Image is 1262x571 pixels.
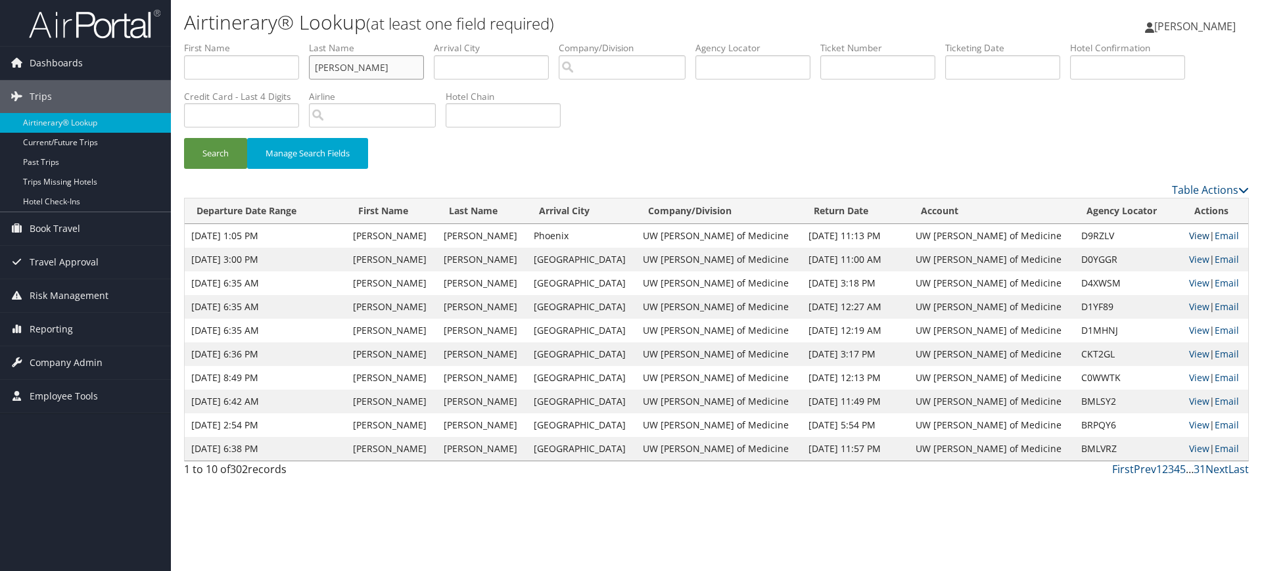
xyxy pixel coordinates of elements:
a: Email [1215,324,1239,336]
span: 302 [230,462,248,476]
a: View [1189,442,1209,455]
td: UW [PERSON_NAME] of Medicine [909,390,1075,413]
span: [PERSON_NAME] [1154,19,1236,34]
td: UW [PERSON_NAME] of Medicine [636,295,802,319]
td: [DATE] 2:54 PM [185,413,346,437]
td: UW [PERSON_NAME] of Medicine [909,248,1075,271]
td: [GEOGRAPHIC_DATA] [527,295,636,319]
a: [PERSON_NAME] [1145,7,1249,46]
th: Departure Date Range: activate to sort column ascending [185,198,346,224]
small: (at least one field required) [366,12,554,34]
a: Email [1215,277,1239,289]
span: Book Travel [30,212,80,245]
td: BMLSY2 [1075,390,1182,413]
td: [PERSON_NAME] [437,271,527,295]
td: [PERSON_NAME] [437,319,527,342]
td: [GEOGRAPHIC_DATA] [527,366,636,390]
td: | [1182,319,1248,342]
td: UW [PERSON_NAME] of Medicine [909,295,1075,319]
td: [PERSON_NAME] [346,248,436,271]
label: Company/Division [559,41,695,55]
span: Employee Tools [30,380,98,413]
a: View [1189,300,1209,313]
a: 3 [1168,462,1174,476]
td: UW [PERSON_NAME] of Medicine [636,437,802,461]
a: View [1189,395,1209,407]
td: [GEOGRAPHIC_DATA] [527,342,636,366]
label: Agency Locator [695,41,820,55]
td: [DATE] 6:35 AM [185,319,346,342]
td: [PERSON_NAME] [346,413,436,437]
span: Risk Management [30,279,108,312]
td: D1YF89 [1075,295,1182,319]
td: UW [PERSON_NAME] of Medicine [636,224,802,248]
td: [DATE] 6:36 PM [185,342,346,366]
td: [DATE] 12:19 AM [802,319,909,342]
label: Ticketing Date [945,41,1070,55]
td: [PERSON_NAME] [437,224,527,248]
td: C0WWTK [1075,366,1182,390]
td: [DATE] 6:35 AM [185,295,346,319]
td: [PERSON_NAME] [437,248,527,271]
th: Return Date: activate to sort column ascending [802,198,909,224]
td: | [1182,295,1248,319]
td: [PERSON_NAME] [346,437,436,461]
a: View [1189,348,1209,360]
td: [PERSON_NAME] [346,319,436,342]
td: [DATE] 5:54 PM [802,413,909,437]
a: Email [1215,371,1239,384]
td: [GEOGRAPHIC_DATA] [527,271,636,295]
td: [PERSON_NAME] [437,390,527,413]
label: Hotel Chain [446,90,571,103]
th: Agency Locator: activate to sort column ascending [1075,198,1182,224]
td: [PERSON_NAME] [346,390,436,413]
td: UW [PERSON_NAME] of Medicine [909,366,1075,390]
td: UW [PERSON_NAME] of Medicine [636,390,802,413]
th: First Name: activate to sort column ascending [346,198,436,224]
td: [PERSON_NAME] [437,413,527,437]
td: [DATE] 3:17 PM [802,342,909,366]
a: 2 [1162,462,1168,476]
a: View [1189,371,1209,384]
a: View [1189,253,1209,265]
div: 1 to 10 of records [184,461,436,484]
td: [PERSON_NAME] [346,224,436,248]
a: 4 [1174,462,1180,476]
td: UW [PERSON_NAME] of Medicine [636,366,802,390]
td: [DATE] 12:13 PM [802,366,909,390]
td: D0YGGR [1075,248,1182,271]
td: [DATE] 6:35 AM [185,271,346,295]
span: Company Admin [30,346,103,379]
label: Arrival City [434,41,559,55]
td: | [1182,224,1248,248]
a: Email [1215,348,1239,360]
td: UW [PERSON_NAME] of Medicine [636,342,802,366]
td: [PERSON_NAME] [346,271,436,295]
td: UW [PERSON_NAME] of Medicine [909,413,1075,437]
td: [DATE] 3:18 PM [802,271,909,295]
th: Company/Division [636,198,802,224]
span: Reporting [30,313,73,346]
td: D9RZLV [1075,224,1182,248]
td: UW [PERSON_NAME] of Medicine [909,437,1075,461]
a: Table Actions [1172,183,1249,197]
a: Email [1215,395,1239,407]
span: … [1186,462,1194,476]
td: CKT2GL [1075,342,1182,366]
a: View [1189,419,1209,431]
td: UW [PERSON_NAME] of Medicine [636,413,802,437]
a: View [1189,277,1209,289]
a: Email [1215,300,1239,313]
th: Arrival City: activate to sort column ascending [527,198,636,224]
td: [GEOGRAPHIC_DATA] [527,390,636,413]
a: 1 [1156,462,1162,476]
td: [DATE] 1:05 PM [185,224,346,248]
td: [DATE] 8:49 PM [185,366,346,390]
td: [GEOGRAPHIC_DATA] [527,437,636,461]
label: First Name [184,41,309,55]
td: [PERSON_NAME] [437,342,527,366]
button: Manage Search Fields [247,138,368,169]
td: UW [PERSON_NAME] of Medicine [909,271,1075,295]
td: [PERSON_NAME] [346,342,436,366]
td: [PERSON_NAME] [346,366,436,390]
